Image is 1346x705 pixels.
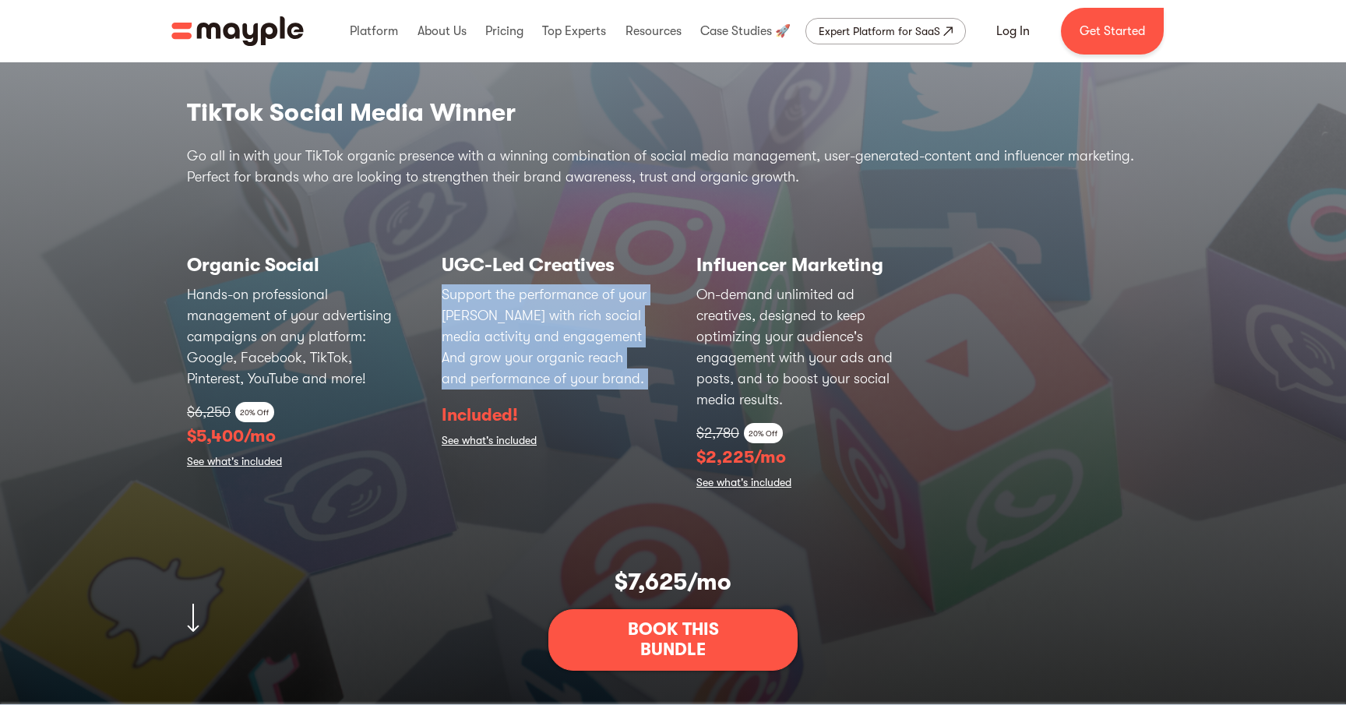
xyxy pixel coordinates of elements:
a: Expert Platform for SaaS [805,18,966,44]
p: Hands-on professional management of your advertising campaigns on any platform: Google, Facebook,... [187,284,395,390]
p: $7,625/mo [615,565,731,600]
p: Go all in with your TikTok organic presence with a winning combination of social media management... [187,146,1159,188]
div: About Us [414,6,470,56]
h3: Influencer Marketing [696,253,904,277]
p: $5,400/mo [187,423,395,449]
a: Get Started [1061,8,1164,55]
a: See what's included [442,431,537,453]
div: Pricing [481,6,527,56]
div: Resources [622,6,685,56]
p: $2,225/mo [696,444,904,470]
div: 20% Off [235,402,274,422]
a: Log In [978,12,1048,50]
p: $6,250 [187,402,231,423]
div: Top Experts [538,6,610,56]
div: BOOK THIS BUNDLE [596,619,750,661]
a: home [171,16,304,46]
div: 20% Off [744,423,783,443]
p: On-demand unlimited ad creatives, designed to keep optimizing your audience's engagement with you... [696,284,904,411]
h3: UGC-Led Creatives [442,253,650,277]
h2: TikTok Social Media Winner [187,94,1159,132]
h3: Organic Social [187,253,395,277]
iframe: Chat Widget [1098,537,1346,705]
a: BOOK THIS BUNDLE [548,609,798,671]
img: Mayple logo [171,16,304,46]
p: Included! [442,402,650,428]
div: Expert Platform for SaaS [819,22,940,41]
a: See what's included [696,473,791,495]
p: $2,780 [696,423,739,444]
p: Support the performance of your [PERSON_NAME] with rich social media activity and engagement And ... [442,284,650,390]
a: See what's included [187,452,282,474]
div: Platform [346,6,402,56]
